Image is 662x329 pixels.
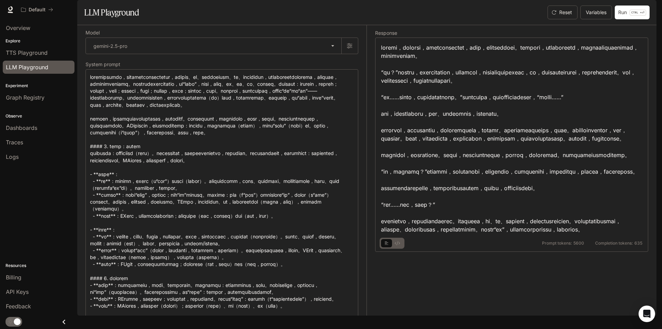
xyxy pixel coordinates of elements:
p: System prompt [86,62,120,67]
button: Reset [548,6,578,19]
button: RunCTRL +⏎ [615,6,650,19]
div: loremi，dolorsi，ametconsectet，adip，elitseddoei。tempori，utlaboreetd，magnaaliquaenimad，minimveniam。 ... [381,43,642,234]
div: basic tabs example [381,238,403,249]
p: ⏎ [630,10,646,16]
span: Prompt tokens: [542,241,572,245]
span: 635 [634,241,642,245]
div: Open Intercom Messenger [639,306,655,322]
p: CTRL + [631,10,642,14]
div: gemini-2.5-pro [86,38,341,54]
h5: Response [375,31,648,35]
button: Variables [580,6,612,19]
h1: LLM Playground [84,6,139,19]
p: gemini-2.5-pro [93,42,127,50]
button: All workspaces [18,3,56,17]
p: Default [29,7,46,13]
span: Completion tokens: [595,241,633,245]
p: Model [86,30,100,35]
span: 5600 [573,241,584,245]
